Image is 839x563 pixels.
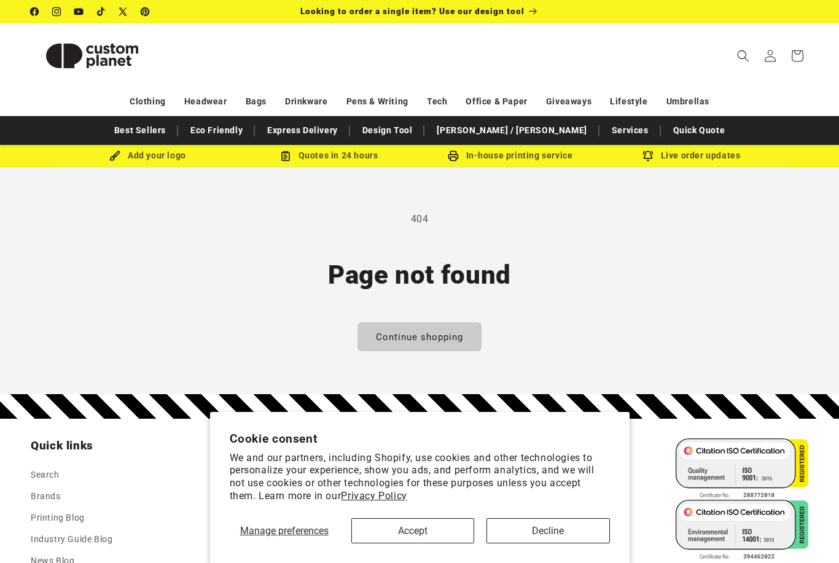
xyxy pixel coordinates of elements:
h2: Quick links [31,438,220,453]
a: Design Tool [356,120,419,141]
button: Accept [351,518,474,543]
a: [PERSON_NAME] / [PERSON_NAME] [431,120,593,141]
a: Industry Guide Blog [31,529,112,550]
a: Custom Planet [26,23,158,88]
img: Brush Icon [109,150,120,161]
a: Pens & Writing [346,91,408,112]
img: ISO 14001 Certified [676,500,808,561]
a: Lifestyle [610,91,647,112]
iframe: Chat Widget [778,504,839,563]
a: Bags [246,91,267,112]
h1: Page not found [31,258,808,292]
a: Search [31,467,60,486]
summary: Search [730,42,757,69]
div: Quotes in 24 hours [238,148,419,163]
a: Quick Quote [667,120,732,141]
div: In-house printing service [419,148,601,163]
img: ISO 9001 Certified [676,438,808,500]
a: Clothing [130,91,166,112]
a: Best Sellers [108,120,172,141]
a: Office & Paper [466,91,527,112]
a: Eco Friendly [184,120,249,141]
img: Order updates [642,150,654,161]
a: Brands [31,486,61,507]
a: Umbrellas [666,91,709,112]
a: Privacy Policy [341,490,407,502]
button: Decline [486,518,609,543]
button: Manage preferences [230,518,339,543]
a: Tech [427,91,447,112]
div: Live order updates [601,148,782,163]
img: Custom Planet [31,28,154,83]
h2: Cookie consent [230,432,610,446]
a: Headwear [184,91,227,112]
a: Drinkware [285,91,327,112]
div: Add your logo [57,148,238,163]
span: Looking to order a single item? Use our design tool [300,6,525,16]
img: In-house printing [448,150,459,161]
a: Continue shopping [357,322,482,351]
a: Giveaways [546,91,591,112]
p: 404 [31,211,808,228]
img: Order Updates Icon [280,150,291,161]
a: Services [606,120,655,141]
span: Manage preferences [240,525,329,537]
a: Printing Blog [31,507,85,529]
p: We and our partners, including Shopify, use cookies and other technologies to personalize your ex... [230,452,610,503]
a: Express Delivery [261,120,344,141]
